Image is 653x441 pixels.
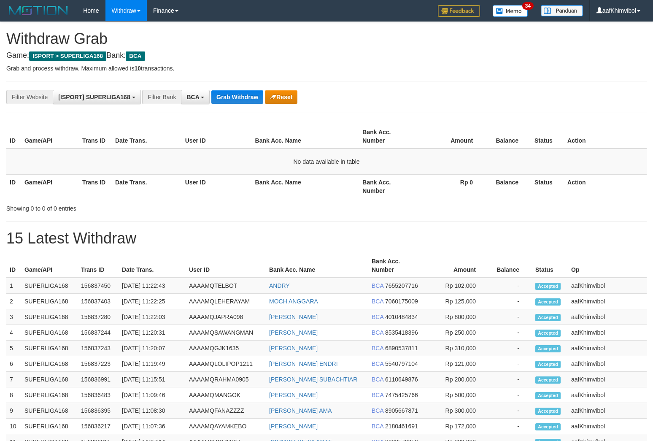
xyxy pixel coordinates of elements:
[488,278,532,294] td: -
[21,124,79,149] th: Game/API
[488,325,532,341] td: -
[385,407,418,414] span: Copy 8905667871 to clipboard
[78,403,119,419] td: 156836395
[372,407,383,414] span: BCA
[6,4,70,17] img: MOTION_logo.png
[488,403,532,419] td: -
[6,294,21,309] td: 2
[423,254,488,278] th: Amount
[252,174,359,198] th: Bank Acc. Name
[211,90,263,104] button: Grab Withdraw
[269,282,290,289] a: ANDRY
[385,298,418,305] span: Copy 7060175009 to clipboard
[266,254,368,278] th: Bank Acc. Name
[541,5,583,16] img: panduan.png
[423,403,488,419] td: Rp 300,000
[58,94,130,100] span: [ISPORT] SUPERLIGA168
[564,174,647,198] th: Action
[6,51,647,60] h4: Game: Bank:
[417,174,486,198] th: Rp 0
[112,124,182,149] th: Date Trans.
[535,423,561,430] span: Accepted
[53,90,140,104] button: [ISPORT] SUPERLIGA168
[79,174,112,198] th: Trans ID
[119,419,186,434] td: [DATE] 11:07:36
[6,356,21,372] td: 6
[186,356,266,372] td: AAAAMQLOLIPOP1211
[186,403,266,419] td: AAAAMQFANAZZZZ
[269,392,318,398] a: [PERSON_NAME]
[568,254,647,278] th: Op
[438,5,480,17] img: Feedback.jpg
[568,387,647,403] td: aafKhimvibol
[6,387,21,403] td: 8
[182,174,252,198] th: User ID
[21,294,78,309] td: SUPERLIGA168
[488,294,532,309] td: -
[385,360,418,367] span: Copy 5540797104 to clipboard
[119,372,186,387] td: [DATE] 11:15:51
[21,174,79,198] th: Game/API
[488,419,532,434] td: -
[269,423,318,430] a: [PERSON_NAME]
[21,372,78,387] td: SUPERLIGA168
[531,124,564,149] th: Status
[21,356,78,372] td: SUPERLIGA168
[269,298,318,305] a: MOCH ANGGARA
[486,174,531,198] th: Balance
[142,90,181,104] div: Filter Bank
[568,341,647,356] td: aafKhimvibol
[385,376,418,383] span: Copy 6110649876 to clipboard
[535,392,561,399] span: Accepted
[493,5,528,17] img: Button%20Memo.svg
[359,124,417,149] th: Bank Acc. Number
[119,309,186,325] td: [DATE] 11:22:03
[186,325,266,341] td: AAAAMQSAWANGMAN
[119,341,186,356] td: [DATE] 11:20:07
[79,124,112,149] th: Trans ID
[535,345,561,352] span: Accepted
[252,124,359,149] th: Bank Acc. Name
[6,30,647,47] h1: Withdraw Grab
[488,387,532,403] td: -
[417,124,486,149] th: Amount
[568,419,647,434] td: aafKhimvibol
[535,298,561,306] span: Accepted
[488,356,532,372] td: -
[568,403,647,419] td: aafKhimvibol
[486,124,531,149] th: Balance
[423,325,488,341] td: Rp 250,000
[21,403,78,419] td: SUPERLIGA168
[269,407,332,414] a: [PERSON_NAME] AMA
[119,254,186,278] th: Date Trans.
[186,278,266,294] td: AAAAMQTELBOT
[568,372,647,387] td: aafKhimvibol
[385,329,418,336] span: Copy 8535418396 to clipboard
[186,254,266,278] th: User ID
[568,356,647,372] td: aafKhimvibol
[21,325,78,341] td: SUPERLIGA168
[488,309,532,325] td: -
[78,278,119,294] td: 156837450
[269,329,318,336] a: [PERSON_NAME]
[119,325,186,341] td: [DATE] 11:20:31
[535,330,561,337] span: Accepted
[119,356,186,372] td: [DATE] 11:19:49
[29,51,106,61] span: ISPORT > SUPERLIGA168
[535,408,561,415] span: Accepted
[372,392,383,398] span: BCA
[372,345,383,352] span: BCA
[186,387,266,403] td: AAAAMQMANGOK
[535,361,561,368] span: Accepted
[6,325,21,341] td: 4
[359,174,417,198] th: Bank Acc. Number
[6,201,266,213] div: Showing 0 to 0 of 0 entries
[564,124,647,149] th: Action
[21,254,78,278] th: Game/API
[269,360,338,367] a: [PERSON_NAME] ENDRI
[269,376,357,383] a: [PERSON_NAME] SUBACHTIAR
[186,294,266,309] td: AAAAMQLEHERAYAM
[522,2,534,10] span: 34
[372,298,383,305] span: BCA
[6,90,53,104] div: Filter Website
